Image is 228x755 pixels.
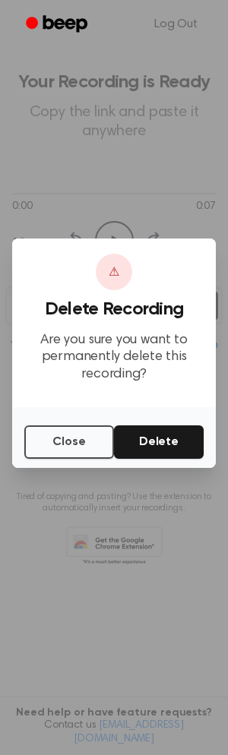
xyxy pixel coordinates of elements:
div: ⚠ [96,254,132,290]
a: Beep [15,10,101,39]
h3: Delete Recording [24,299,204,320]
p: Are you sure you want to permanently delete this recording? [24,332,204,384]
button: Delete [114,425,204,459]
button: Close [24,425,114,459]
a: Log Out [139,6,213,43]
